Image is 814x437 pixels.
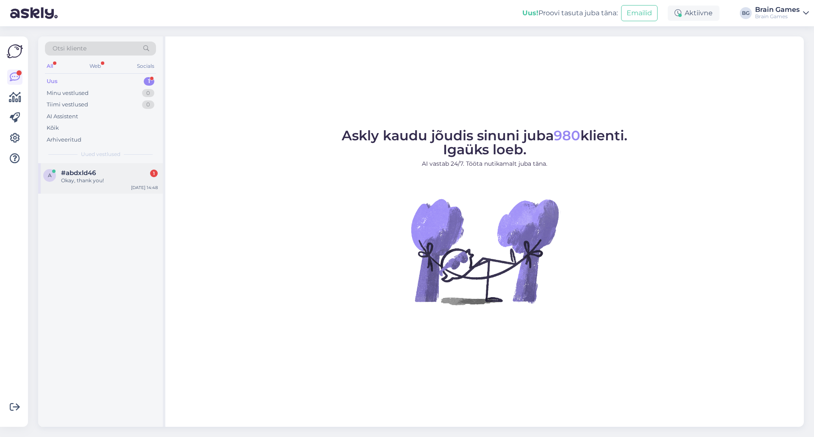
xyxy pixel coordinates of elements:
[755,13,800,20] div: Brain Games
[45,61,55,72] div: All
[740,7,752,19] div: BG
[88,61,103,72] div: Web
[522,9,538,17] b: Uus!
[144,77,154,86] div: 1
[150,170,158,177] div: 1
[142,89,154,97] div: 0
[53,44,86,53] span: Otsi kliente
[135,61,156,72] div: Socials
[81,150,120,158] span: Uued vestlused
[131,184,158,191] div: [DATE] 14:48
[408,175,561,328] img: No Chat active
[48,172,52,178] span: a
[47,100,88,109] div: Tiimi vestlused
[554,127,580,144] span: 980
[342,127,627,158] span: Askly kaudu jõudis sinuni juba klienti. Igaüks loeb.
[522,8,618,18] div: Proovi tasuta juba täna:
[47,89,89,97] div: Minu vestlused
[7,43,23,59] img: Askly Logo
[755,6,809,20] a: Brain GamesBrain Games
[755,6,800,13] div: Brain Games
[621,5,658,21] button: Emailid
[61,177,158,184] div: Okay, thank you!
[47,136,81,144] div: Arhiveeritud
[47,124,59,132] div: Kõik
[142,100,154,109] div: 0
[668,6,719,21] div: Aktiivne
[61,169,96,177] span: #abdxld46
[342,159,627,168] p: AI vastab 24/7. Tööta nutikamalt juba täna.
[47,77,58,86] div: Uus
[47,112,78,121] div: AI Assistent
